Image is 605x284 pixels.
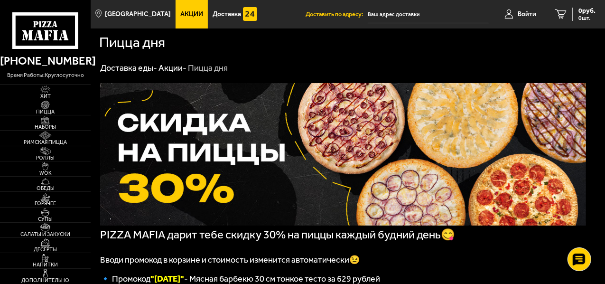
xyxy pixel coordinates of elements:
[100,255,360,265] span: Вводи промокод в корзине и стоимость изменится автоматически😉
[99,36,165,50] h1: Пицца дня
[578,15,596,21] span: 0 шт.
[243,7,257,21] img: 15daf4d41897b9f0e9f617042186c801.svg
[100,63,157,73] a: Доставка еды-
[100,83,586,226] img: 1024x1024
[518,11,536,18] span: Войти
[368,6,489,23] input: Ваш адрес доставки
[180,11,203,18] span: Акции
[105,11,171,18] span: [GEOGRAPHIC_DATA]
[213,11,241,18] span: Доставка
[100,274,380,284] span: 🔹 Промокод - Мясная барбекю 30 см тонкое тесто за 629 рублей
[188,63,228,74] div: Пицца дня
[100,228,455,241] span: PIZZA MAFIA дарит тебе скидку 30% на пиццы каждый будний день😋
[578,8,596,14] span: 0 руб.
[306,11,368,18] span: Доставить по адресу:
[158,63,186,73] a: Акции-
[150,274,184,284] font: "[DATE]"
